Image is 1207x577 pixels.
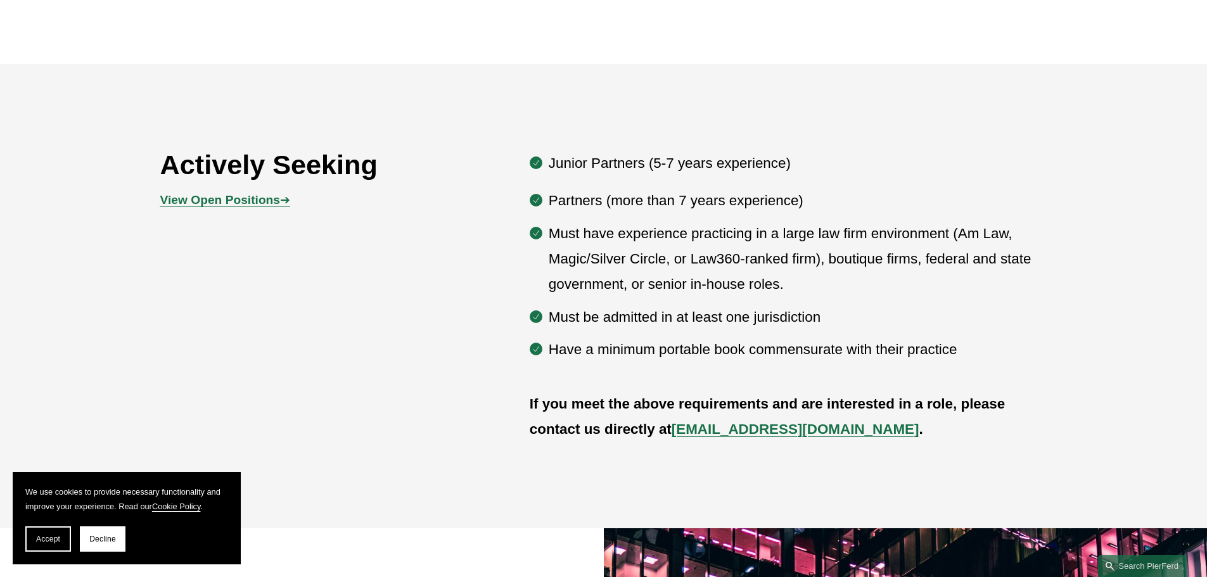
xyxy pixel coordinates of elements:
a: View Open Positions➔ [160,193,290,206]
a: Search this site [1098,555,1187,577]
p: Must be admitted in at least one jurisdiction [549,305,1047,330]
strong: . [919,421,923,437]
button: Accept [25,526,71,552]
strong: If you meet the above requirements and are interested in a role, please contact us directly at [530,396,1009,437]
a: [EMAIL_ADDRESS][DOMAIN_NAME] [672,421,919,437]
p: We use cookies to provide necessary functionality and improve your experience. Read our . [25,485,228,514]
p: Have a minimum portable book commensurate with their practice [549,337,1047,362]
a: Cookie Policy [152,502,201,511]
p: Partners (more than 7 years experience) [549,188,1047,213]
strong: View Open Positions [160,193,280,206]
button: Decline [80,526,125,552]
h2: Actively Seeking [160,148,456,181]
span: Accept [36,535,60,543]
p: Must have experience practicing in a large law firm environment (Am Law, Magic/Silver Circle, or ... [549,221,1047,298]
section: Cookie banner [13,472,241,564]
span: Decline [89,535,116,543]
span: ➔ [160,193,290,206]
p: Junior Partners (5-7 years experience) [549,151,1047,176]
